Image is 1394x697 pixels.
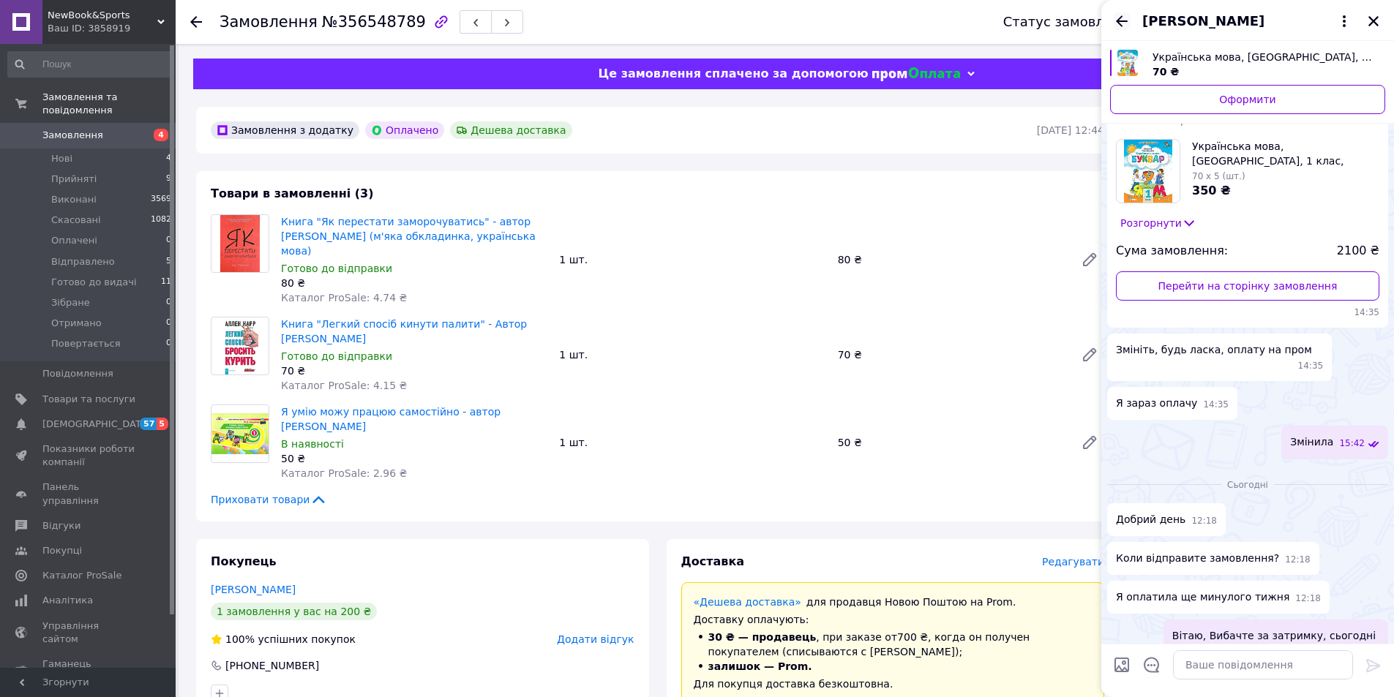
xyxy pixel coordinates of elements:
div: 1 шт. [553,344,831,365]
span: Скасовані [51,214,101,227]
span: Коли відправите замовлення? [1116,551,1279,566]
span: №356548789 [322,13,426,31]
div: 1 шт. [553,432,831,453]
button: Закрити [1365,12,1382,30]
span: Додати відгук [557,633,634,645]
div: 80 ₴ [281,276,547,290]
span: 100% [225,633,255,645]
img: evopay logo [872,67,960,81]
div: Статус замовлення [1003,15,1138,29]
span: Українська мова, [GEOGRAPHIC_DATA], 1 клас, Частина 2 - автор [PERSON_NAME] [1192,139,1379,168]
span: 12:18 12.08.2025 [1285,554,1311,566]
span: NewBook&Sports [48,9,157,22]
img: 6449203615_w160_h160_ukrayinska-mova-bukvar.jpg [1124,140,1172,203]
span: Замовлення та повідомлення [42,91,176,117]
a: Редагувати [1075,428,1104,457]
div: успішних покупок [211,632,356,647]
span: Доставка [681,554,745,568]
span: Гаманець компанії [42,658,135,684]
img: Книга "Як перестати заморочуватись" - автор Нік Трентон (м'яка обкладинка, українська мова) [220,215,261,272]
div: для продавця Новою Поштою на Prom. [694,595,1093,609]
span: 1082 [151,214,171,227]
span: Добрий день [1116,512,1185,527]
span: 70 x 5 (шт.) [1192,171,1245,181]
span: 14:35 07.08.2025 [1116,306,1379,319]
input: Пошук [7,51,173,78]
span: Управління сайтом [42,619,135,646]
span: Готово до відправки [281,263,392,274]
div: Ваш ID: 3858919 [48,22,176,35]
span: 0 [166,234,171,247]
a: [PERSON_NAME] [211,584,296,595]
span: 12:18 12.08.2025 [1295,592,1321,605]
a: Редагувати [1075,340,1104,369]
div: 50 ₴ [832,432,1069,453]
div: [PHONE_NUMBER] [224,658,321,673]
span: [DEMOGRAPHIC_DATA] [42,418,151,431]
span: 14:35 07.08.2025 [1298,360,1324,372]
div: Дешева доставка [450,121,572,139]
span: Сума замовлення: [1116,243,1228,260]
time: [DATE] 12:44 [1037,124,1104,136]
div: 70 ₴ [281,363,547,378]
span: В наявності [281,438,344,450]
span: Редагувати [1042,556,1104,568]
span: 15:42 07.08.2025 [1339,437,1365,450]
span: Це замовлення сплачено за допомогою [598,67,868,80]
span: Товари в замовленні (3) [211,187,374,200]
button: Розгорнути [1116,215,1201,231]
div: Замовлення з додатку [211,121,359,139]
div: Доставку оплачують: [694,612,1093,627]
span: Покупці [42,544,82,557]
span: 12:18 12.08.2025 [1191,515,1217,527]
span: Замовлення [220,13,318,31]
span: Каталог ProSale: 2.96 ₴ [281,467,407,479]
span: 5 [157,418,168,430]
span: 350 ₴ [1192,184,1231,197]
span: залишок — Prom. [708,660,812,672]
div: Повернутися назад [190,15,202,29]
span: Каталог ProSale: 4.15 ₴ [281,380,407,391]
a: Книга "Легкий спосіб кинути палити" - Автор [PERSON_NAME] [281,318,527,344]
button: Відкрити шаблони відповідей [1142,655,1161,674]
button: Назад [1113,12,1131,30]
span: Змінила [1290,434,1333,450]
a: Перейти на сторінку замовлення [1116,271,1379,301]
div: 1 замовлення у вас на 200 ₴ [211,603,377,620]
span: 5 [166,255,171,268]
span: Сьогодні [1221,479,1274,491]
span: Виконані [51,193,97,206]
span: Отримано [51,317,102,330]
div: Для покупця доставка безкоштовна. [694,677,1093,691]
span: [PERSON_NAME] [1142,12,1264,31]
span: Я зараз оплачу [1116,396,1197,411]
span: Показники роботи компанії [42,442,135,469]
span: Українська мова, [GEOGRAPHIC_DATA], 1 клас, Частина 2 - автор [PERSON_NAME] [1153,50,1374,64]
span: 3569 [151,193,171,206]
span: Зібране [51,296,90,309]
span: Повідомлення [42,367,113,380]
span: Оплачені [51,234,97,247]
span: Нові [51,152,72,165]
span: 9 [166,173,171,186]
a: Я умію можу працюю самостійно - автор [PERSON_NAME] [281,406,501,432]
a: Редагувати [1075,245,1104,274]
span: 0 [166,317,171,330]
span: Замовлення [42,129,103,142]
a: Оформити [1110,85,1385,114]
span: 70 ₴ [1153,66,1179,78]
span: Прийняті [51,173,97,186]
span: 0 [166,296,171,309]
span: 30 ₴ — продавець [708,631,817,643]
span: Відгуки [42,519,80,532]
span: 0 [166,337,171,350]
span: 4 [154,129,168,141]
span: Аналітика [42,594,93,607]
div: 70 ₴ [832,344,1069,365]
span: 4 [166,152,171,165]
span: Змініть, будь ласка, оплату на пром [1116,342,1312,357]
span: Я оплатила ще минулого тижня [1116,589,1289,605]
span: Приховати товари [211,492,327,507]
a: Переглянути товар [1110,50,1385,79]
span: Повертається [51,337,121,350]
